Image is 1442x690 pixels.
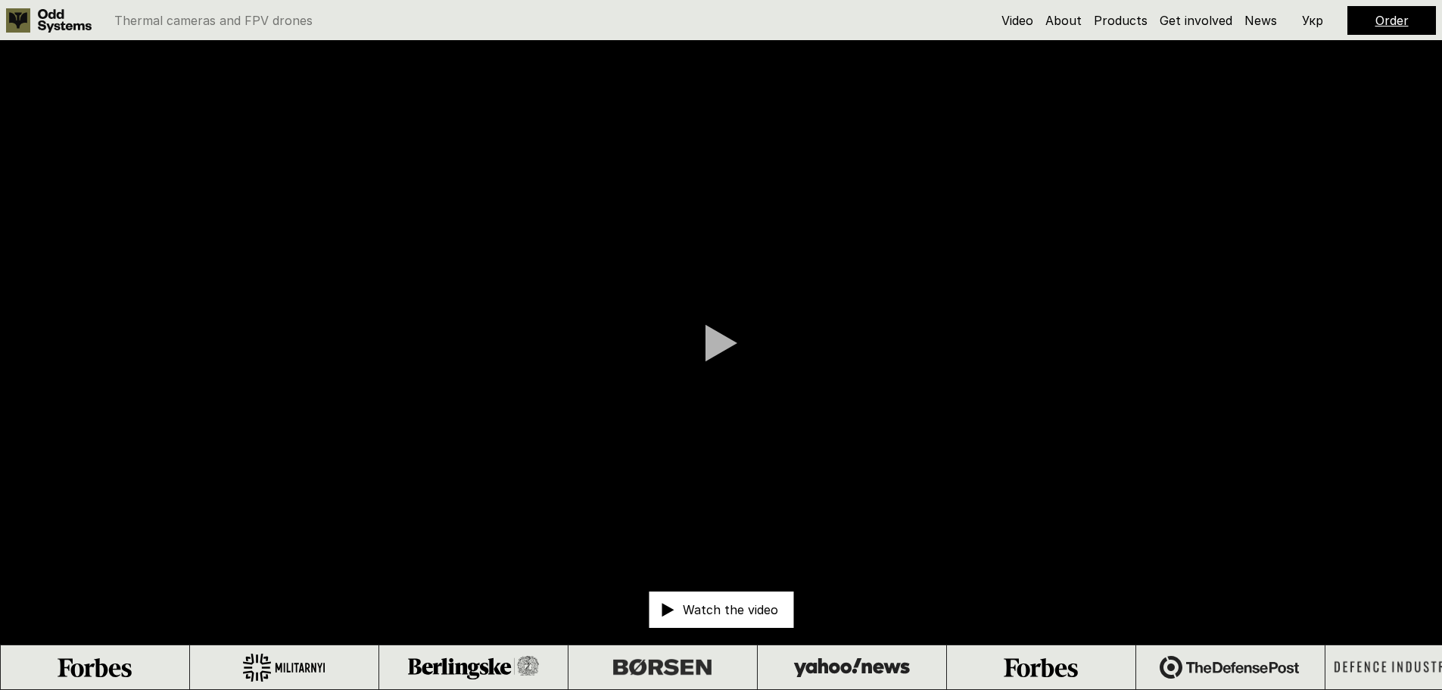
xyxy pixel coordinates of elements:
[1045,13,1082,28] a: About
[1244,13,1277,28] a: News
[1160,13,1232,28] a: Get involved
[1094,13,1148,28] a: Products
[1375,13,1409,28] a: Order
[683,604,778,616] p: Watch the video
[114,14,313,27] p: Thermal cameras and FPV drones
[1302,14,1323,27] p: Укр
[1001,13,1033,28] a: Video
